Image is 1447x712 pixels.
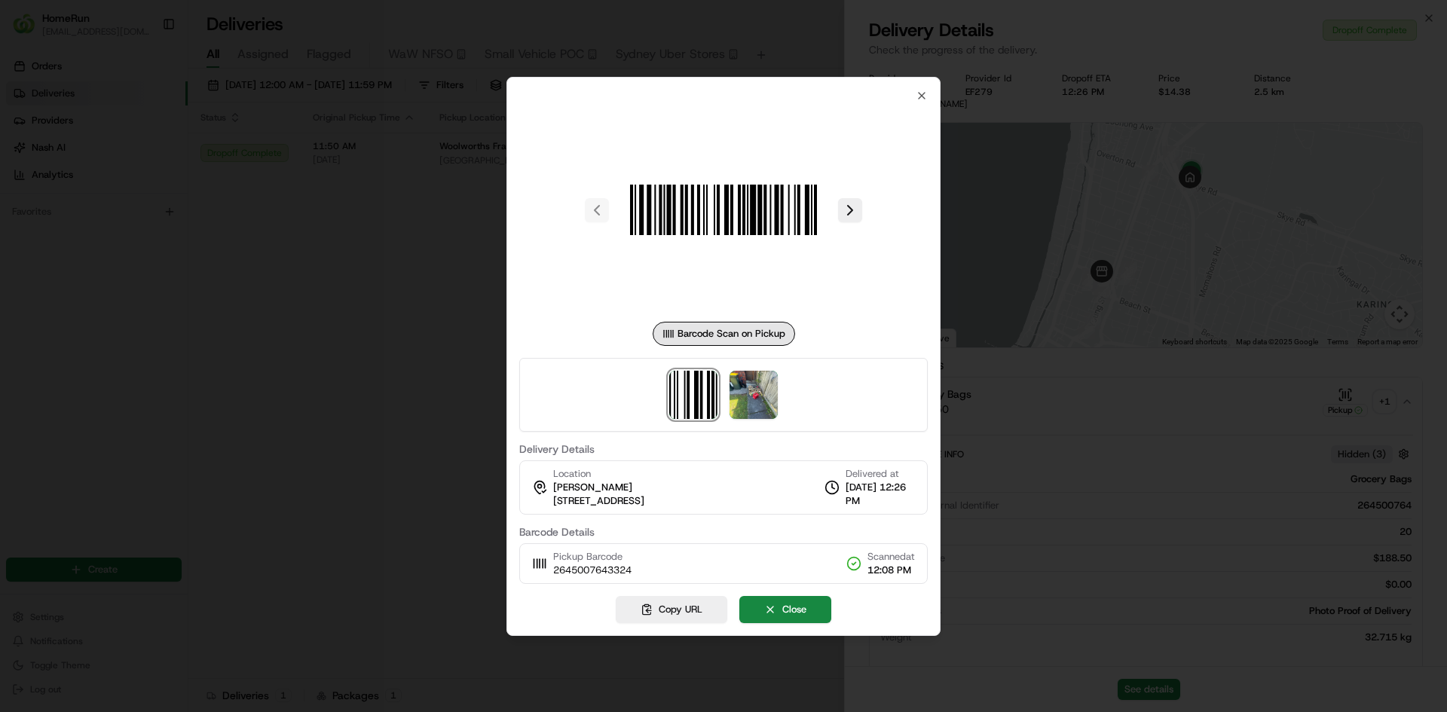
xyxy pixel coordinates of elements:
img: photo_proof_of_delivery image [730,371,778,419]
label: Delivery Details [519,444,928,454]
button: Close [739,596,831,623]
div: Barcode Scan on Pickup [653,322,795,346]
span: Scanned at [867,550,915,564]
span: [PERSON_NAME] [553,481,632,494]
span: Delivered at [846,467,915,481]
label: Barcode Details [519,527,928,537]
span: [STREET_ADDRESS] [553,494,644,508]
span: 2645007643324 [553,564,632,577]
span: 12:08 PM [867,564,915,577]
span: [DATE] 12:26 PM [846,481,915,508]
button: Copy URL [616,596,727,623]
span: Location [553,467,591,481]
img: barcode_scan_on_pickup image [669,371,717,419]
img: barcode_scan_on_pickup image [615,102,832,319]
span: Pickup Barcode [553,550,632,564]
